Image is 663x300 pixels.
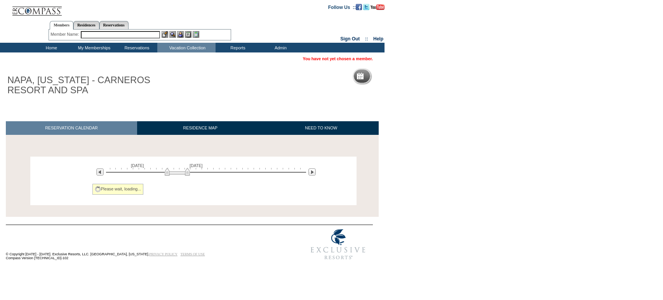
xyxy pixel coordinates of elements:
[363,4,369,10] img: Follow us on Twitter
[363,4,369,9] a: Follow us on Twitter
[157,43,216,52] td: Vacation Collection
[95,186,101,192] img: spinner2.gif
[185,31,191,38] img: Reservations
[263,121,379,135] a: NEED TO KNOW
[162,31,168,38] img: b_edit.gif
[371,4,385,10] img: Subscribe to our YouTube Channel
[99,21,129,29] a: Reservations
[303,225,373,264] img: Exclusive Resorts
[29,43,72,52] td: Home
[356,4,362,10] img: Become our fan on Facebook
[73,21,99,29] a: Residences
[308,168,316,176] img: Next
[149,252,177,256] a: PRIVACY POLICY
[371,4,385,9] a: Subscribe to our YouTube Channel
[92,184,144,195] div: Please wait, loading...
[72,43,115,52] td: My Memberships
[181,252,205,256] a: TERMS OF USE
[258,43,301,52] td: Admin
[96,168,104,176] img: Previous
[177,31,184,38] img: Impersonate
[367,74,426,79] h5: Reservation Calendar
[303,56,373,61] span: You have not yet chosen a member.
[373,36,383,42] a: Help
[365,36,368,42] span: ::
[131,163,144,168] span: [DATE]
[193,31,199,38] img: b_calculator.gif
[328,4,356,10] td: Follow Us ::
[340,36,360,42] a: Sign Out
[6,73,180,97] h1: NAPA, [US_STATE] - CARNEROS RESORT AND SPA
[50,31,80,38] div: Member Name:
[6,226,278,264] td: © Copyright [DATE] - [DATE]. Exclusive Resorts, LLC. [GEOGRAPHIC_DATA], [US_STATE]. Compass Versi...
[356,4,362,9] a: Become our fan on Facebook
[115,43,157,52] td: Reservations
[6,121,137,135] a: RESERVATION CALENDAR
[190,163,203,168] span: [DATE]
[137,121,264,135] a: RESIDENCE MAP
[50,21,73,30] a: Members
[169,31,176,38] img: View
[216,43,258,52] td: Reports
